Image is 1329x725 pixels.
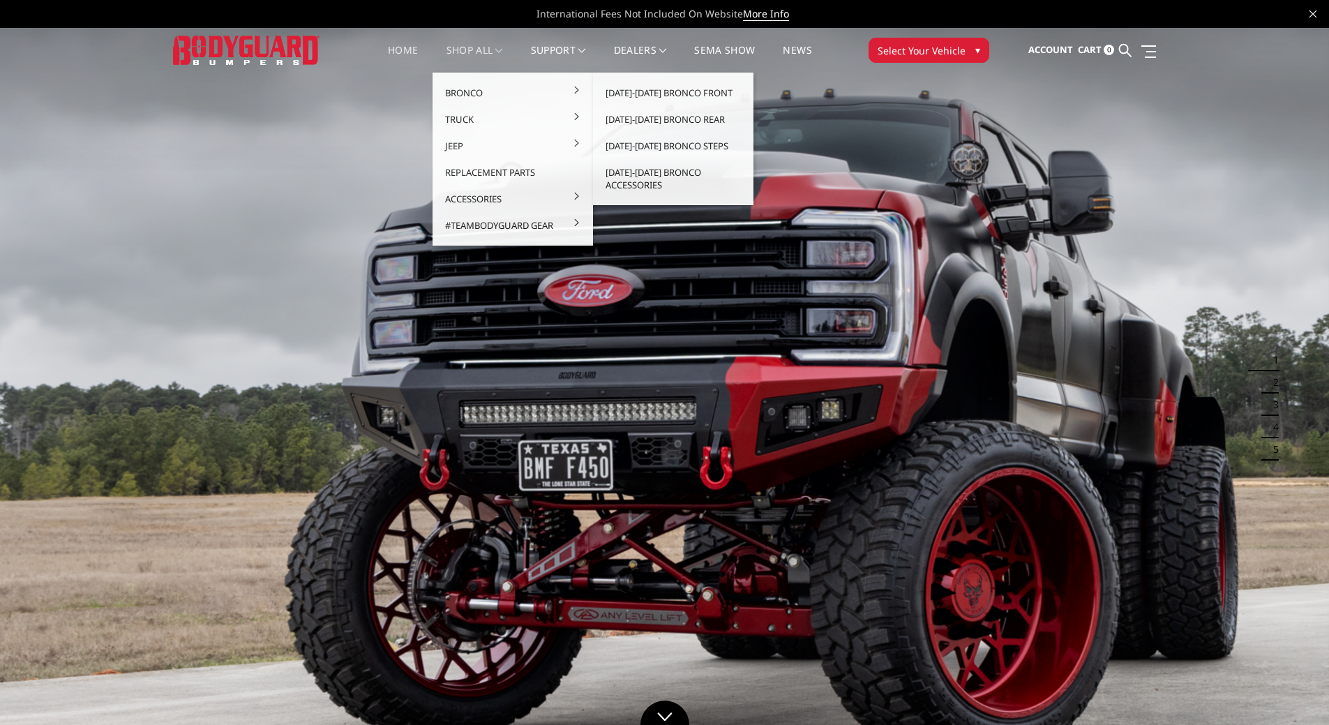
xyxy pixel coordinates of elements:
[438,212,587,239] a: #TeamBodyguard Gear
[438,186,587,212] a: Accessories
[438,106,587,133] a: Truck
[438,159,587,186] a: Replacement Parts
[1078,31,1114,69] a: Cart 0
[694,45,755,73] a: SEMA Show
[1104,45,1114,55] span: 0
[446,45,503,73] a: shop all
[173,36,320,64] img: BODYGUARD BUMPERS
[1028,31,1073,69] a: Account
[743,7,789,21] a: More Info
[1265,371,1279,394] button: 2 of 5
[531,45,586,73] a: Support
[878,43,966,58] span: Select Your Vehicle
[1028,43,1073,56] span: Account
[1078,43,1102,56] span: Cart
[599,106,748,133] a: [DATE]-[DATE] Bronco Rear
[599,80,748,106] a: [DATE]-[DATE] Bronco Front
[975,43,980,57] span: ▾
[869,38,989,63] button: Select Your Vehicle
[388,45,418,73] a: Home
[1265,438,1279,461] button: 5 of 5
[614,45,667,73] a: Dealers
[1265,349,1279,371] button: 1 of 5
[783,45,811,73] a: News
[599,159,748,198] a: [DATE]-[DATE] Bronco Accessories
[599,133,748,159] a: [DATE]-[DATE] Bronco Steps
[438,133,587,159] a: Jeep
[1265,416,1279,438] button: 4 of 5
[438,80,587,106] a: Bronco
[640,701,689,725] a: Click to Down
[1265,394,1279,416] button: 3 of 5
